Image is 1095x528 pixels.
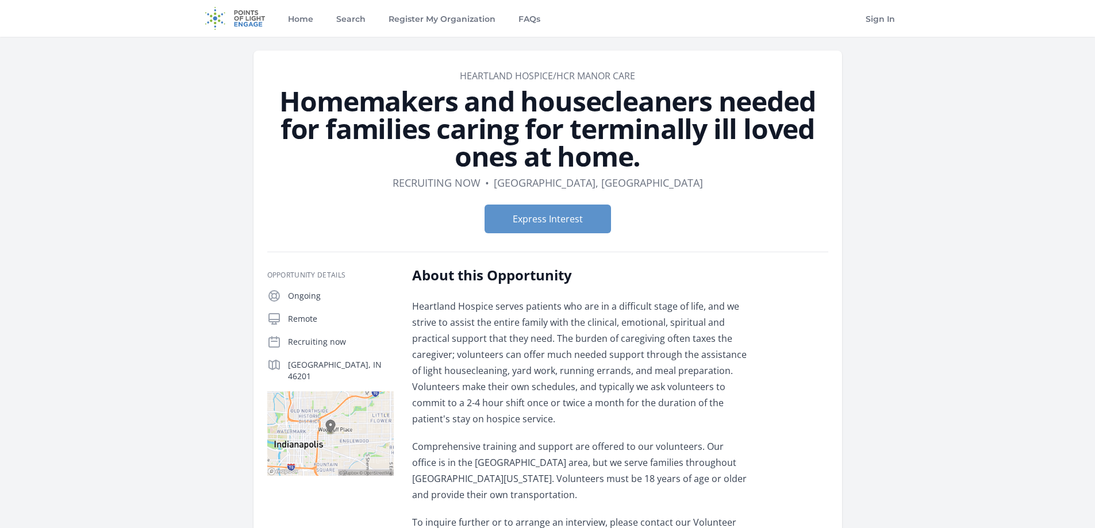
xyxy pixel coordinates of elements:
dd: [GEOGRAPHIC_DATA], [GEOGRAPHIC_DATA] [494,175,703,191]
dd: Recruiting now [393,175,481,191]
div: • [485,175,489,191]
p: Heartland Hospice serves patients who are in a difficult stage of life, and we strive to assist t... [412,298,748,427]
p: Remote [288,313,394,325]
p: Ongoing [288,290,394,302]
p: Comprehensive training and support are offered to our volunteers. Our office is in the [GEOGRAPHI... [412,438,748,503]
h1: Homemakers and housecleaners needed for families caring for terminally ill loved ones at home. [267,87,828,170]
p: Recruiting now [288,336,394,348]
h2: About this Opportunity [412,266,748,284]
button: Express Interest [485,205,611,233]
img: Map [267,391,394,476]
h3: Opportunity Details [267,271,394,280]
a: Heartland Hospice/HCR Manor Care [460,70,635,82]
p: [GEOGRAPHIC_DATA], IN 46201 [288,359,394,382]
